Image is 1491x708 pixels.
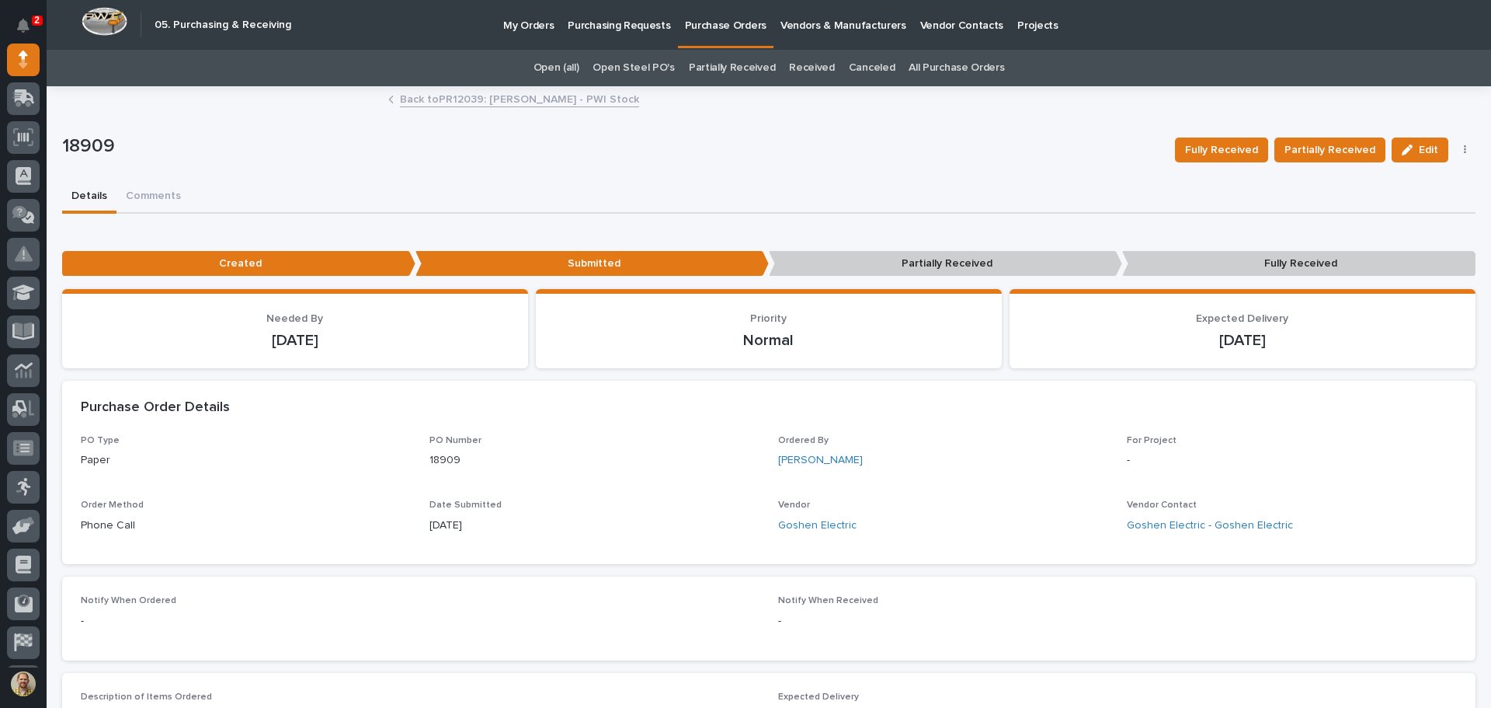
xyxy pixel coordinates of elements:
div: Notifications2 [19,19,40,44]
h2: 05. Purchasing & Receiving [155,19,291,32]
span: Edit [1419,143,1438,157]
button: Notifications [7,9,40,42]
span: Partially Received [1284,141,1375,159]
h2: Purchase Order Details [81,399,230,417]
p: 18909 [429,452,759,469]
a: Goshen Electric [778,518,857,534]
button: Fully Received [1175,138,1268,162]
span: For Project [1127,436,1176,445]
span: Notify When Ordered [81,596,176,605]
span: PO Number [429,436,481,445]
p: Created [62,251,415,277]
p: Paper [81,452,411,469]
button: Edit [1392,138,1448,162]
p: Partially Received [769,251,1122,277]
p: [DATE] [81,331,509,350]
p: Phone Call [81,518,411,534]
p: Fully Received [1122,251,1475,277]
a: Back toPR12039: [PERSON_NAME] - PWI Stock [400,89,639,107]
a: Goshen Electric - Goshen Electric [1127,518,1293,534]
span: Vendor [778,500,810,510]
p: Normal [554,331,983,350]
span: Expected Delivery [778,692,859,702]
p: - [81,613,759,630]
span: Expected Delivery [1196,313,1288,324]
span: Order Method [81,500,144,510]
p: 2 [34,15,40,26]
p: [DATE] [1028,331,1457,350]
img: Workspace Logo [82,7,127,36]
span: Date Submitted [429,500,502,510]
a: Partially Received [689,50,775,86]
a: All Purchase Orders [909,50,1004,86]
span: Fully Received [1185,141,1258,159]
a: [PERSON_NAME] [778,452,863,469]
a: Received [789,50,835,86]
span: PO Type [81,436,120,445]
span: Ordered By [778,436,829,445]
a: Open (all) [533,50,579,86]
span: Priority [750,313,787,324]
span: Description of Items Ordered [81,692,212,702]
button: Comments [116,181,190,214]
span: Notify When Received [778,596,878,605]
span: Vendor Contact [1127,500,1197,510]
button: users-avatar [7,668,40,700]
p: Submitted [415,251,769,277]
button: Partially Received [1274,138,1385,162]
a: Canceled [849,50,895,86]
a: Open Steel PO's [593,50,674,86]
p: - [778,613,1457,630]
span: Needed By [266,313,323,324]
p: [DATE] [429,518,759,534]
p: - [1127,452,1457,469]
button: Details [62,181,116,214]
p: 18909 [62,135,1163,158]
